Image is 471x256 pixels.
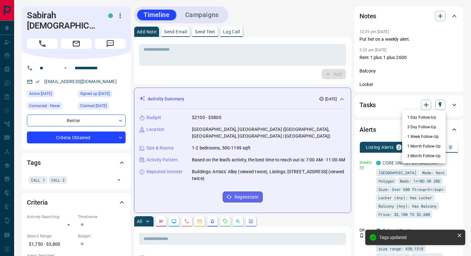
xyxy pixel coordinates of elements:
[402,113,446,122] li: 1 Day Follow-Up
[402,122,446,132] li: 3 Day Follow-Up
[379,235,454,240] div: Tags updated
[402,151,446,161] li: 3 Month Follow-Up
[402,132,446,141] li: 1 Week Follow-Up
[402,141,446,151] li: 1 Month Follow-Up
